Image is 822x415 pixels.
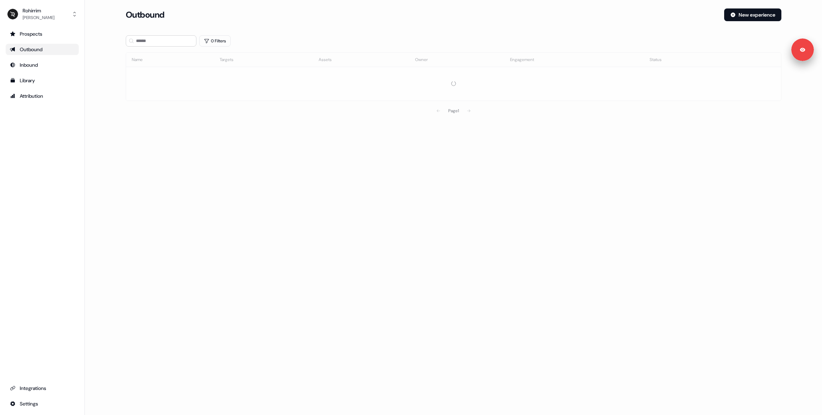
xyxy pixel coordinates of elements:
div: Library [10,77,75,84]
div: Outbound [10,46,75,53]
a: Go to Inbound [6,59,79,71]
h3: Outbound [126,10,165,20]
div: Settings [10,400,75,407]
button: 0 Filters [199,35,231,47]
a: Go to attribution [6,90,79,102]
div: Prospects [10,30,75,37]
div: Integrations [10,385,75,392]
a: Go to prospects [6,28,79,40]
button: New experience [724,8,781,21]
a: Go to templates [6,75,79,86]
div: Rohirrim [23,7,54,14]
div: Attribution [10,92,75,100]
div: Inbound [10,61,75,68]
div: [PERSON_NAME] [23,14,54,21]
a: Go to integrations [6,398,79,409]
a: Go to integrations [6,383,79,394]
button: Rohirrim[PERSON_NAME] [6,6,79,23]
a: Go to outbound experience [6,44,79,55]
